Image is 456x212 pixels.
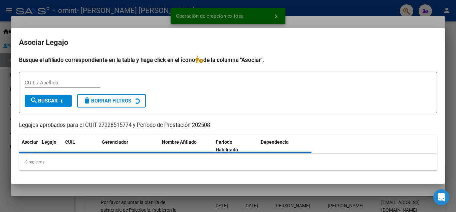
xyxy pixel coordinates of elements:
span: Legajo [42,139,56,145]
datatable-header-cell: CUIL [62,135,99,157]
datatable-header-cell: Gerenciador [99,135,159,157]
p: Legajos aprobados para el CUIT 27228515774 y Período de Prestación 202508 [19,121,437,130]
datatable-header-cell: Legajo [39,135,62,157]
mat-icon: search [30,96,38,104]
h2: Asociar Legajo [19,36,437,49]
div: Open Intercom Messenger [433,189,449,205]
div: 0 registros [19,154,437,170]
span: Nombre Afiliado [162,139,197,145]
span: Buscar [30,98,58,104]
datatable-header-cell: Nombre Afiliado [159,135,213,157]
span: Periodo Habilitado [216,139,238,152]
button: Borrar Filtros [77,94,146,108]
datatable-header-cell: Periodo Habilitado [213,135,258,157]
datatable-header-cell: Dependencia [258,135,312,157]
button: Buscar [25,95,72,107]
span: Gerenciador [102,139,128,145]
h4: Busque el afiliado correspondiente en la tabla y haga click en el ícono de la columna "Asociar". [19,56,437,64]
datatable-header-cell: Asociar [19,135,39,157]
span: CUIL [65,139,75,145]
span: Asociar [22,139,38,145]
mat-icon: delete [83,96,91,104]
span: Dependencia [261,139,289,145]
span: Borrar Filtros [83,98,131,104]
